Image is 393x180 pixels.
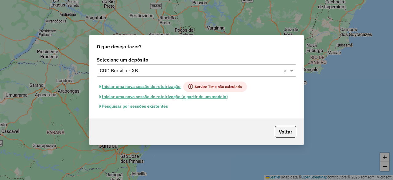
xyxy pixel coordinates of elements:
[97,43,142,50] span: O que deseja fazer?
[283,67,289,74] span: Clear all
[275,126,296,138] button: Voltar
[183,82,247,92] span: Service Time não calculado
[97,92,231,102] button: Iniciar uma nova sessão de roteirização (a partir de um modelo)
[97,102,171,111] button: Pesquisar por sessões existentes
[97,56,296,63] label: Selecione um depósito
[97,82,183,92] button: Iniciar uma nova sessão de roteirização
